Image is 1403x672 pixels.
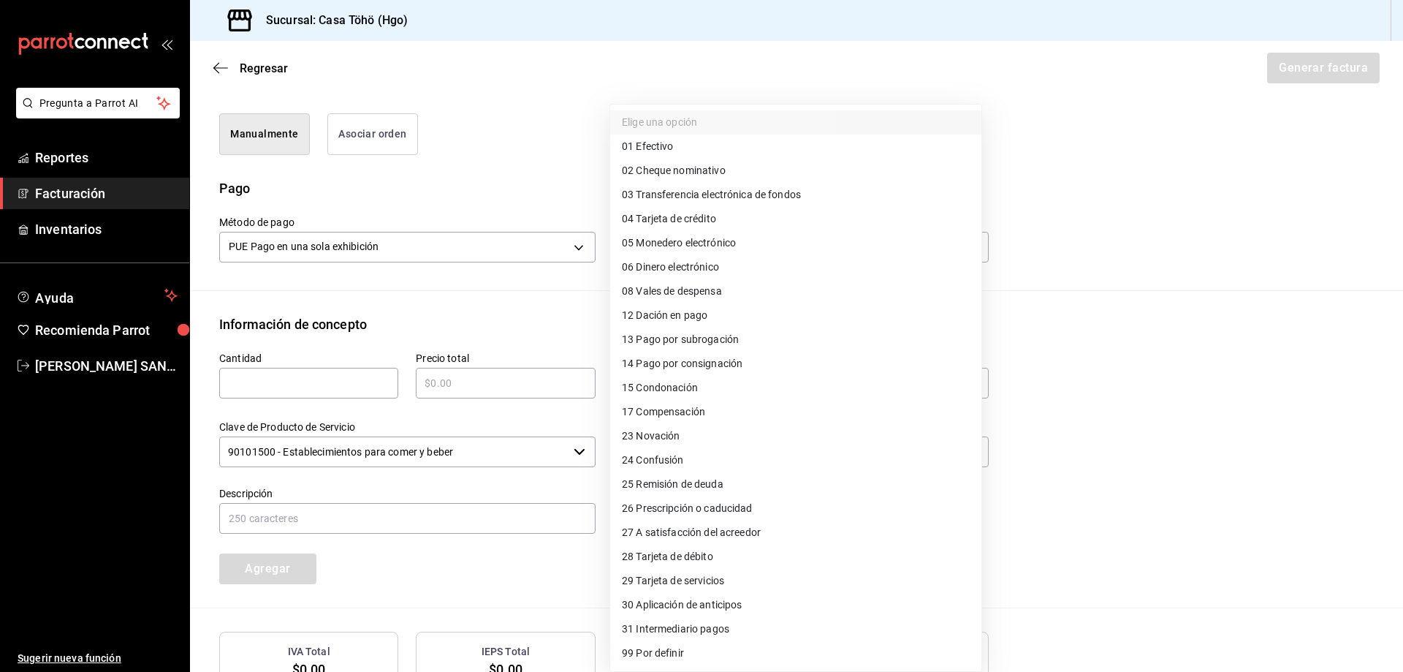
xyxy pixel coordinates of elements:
[622,235,736,251] span: 05 Monedero electrónico
[622,284,722,299] span: 08 Vales de despensa
[622,549,713,565] span: 28 Tarjeta de débito
[622,429,680,444] span: 23 Novación
[622,597,742,613] span: 30 Aplicación de anticipos
[622,477,723,492] span: 25 Remisión de deuda
[622,453,684,468] span: 24 Confusión
[622,525,761,540] span: 27 A satisfacción del acreedor
[622,404,705,420] span: 17 Compensación
[622,139,673,154] span: 01 Efectivo
[622,380,698,396] span: 15 Condonación
[622,332,739,347] span: 13 Pago por subrogación
[622,501,753,516] span: 26 Prescripción o caducidad
[622,260,719,275] span: 06 Dinero electrónico
[622,573,724,589] span: 29 Tarjeta de servicios
[622,308,707,323] span: 12 Dación en pago
[622,163,726,178] span: 02 Cheque nominativo
[622,211,716,227] span: 04 Tarjeta de crédito
[622,356,742,371] span: 14 Pago por consignación
[622,646,684,661] span: 99 Por definir
[622,622,729,637] span: 31 Intermediario pagos
[622,187,801,203] span: 03 Transferencia electrónica de fondos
